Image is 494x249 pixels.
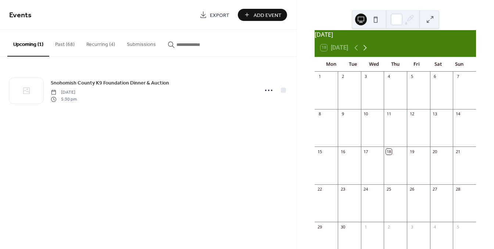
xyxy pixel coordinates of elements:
div: 8 [317,111,322,117]
div: 1 [317,74,322,79]
div: Wed [364,57,385,72]
div: 28 [455,187,461,192]
div: Tue [342,57,363,72]
div: 13 [432,111,438,117]
span: Add Event [254,11,282,19]
a: Export [194,9,235,21]
div: 12 [409,111,415,117]
button: Add Event [238,9,287,21]
div: 4 [432,224,438,230]
div: 15 [317,149,322,154]
div: Fri [406,57,427,72]
div: 21 [455,149,461,154]
div: 27 [432,187,438,192]
div: 14 [455,111,461,117]
div: 1 [363,224,369,230]
button: Submissions [121,30,162,56]
span: Export [210,11,229,19]
div: 3 [409,224,415,230]
button: Recurring (4) [80,30,121,56]
div: 2 [340,74,346,79]
div: 3 [363,74,369,79]
div: 2 [386,224,391,230]
div: 18 [386,149,391,154]
div: 6 [432,74,438,79]
div: 5 [455,224,461,230]
div: 26 [409,187,415,192]
a: Snohomish County K9 Foundation Dinner & Auction [51,79,169,87]
div: Mon [321,57,342,72]
div: 5 [409,74,415,79]
button: Past (68) [49,30,80,56]
div: 30 [340,224,346,230]
div: 11 [386,111,391,117]
div: 24 [363,187,369,192]
div: Sat [427,57,449,72]
div: 19 [409,149,415,154]
div: 17 [363,149,369,154]
span: [DATE] [51,89,77,96]
div: 29 [317,224,322,230]
button: Upcoming (1) [7,30,49,57]
div: 9 [340,111,346,117]
div: 10 [363,111,369,117]
div: 23 [340,187,346,192]
div: 7 [455,74,461,79]
div: 25 [386,187,391,192]
div: Sun [449,57,470,72]
div: [DATE] [315,30,476,39]
span: Events [9,8,32,22]
div: 22 [317,187,322,192]
div: 16 [340,149,346,154]
div: Thu [385,57,406,72]
span: 5:30 pm [51,96,77,102]
div: 20 [432,149,438,154]
div: 4 [386,74,391,79]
